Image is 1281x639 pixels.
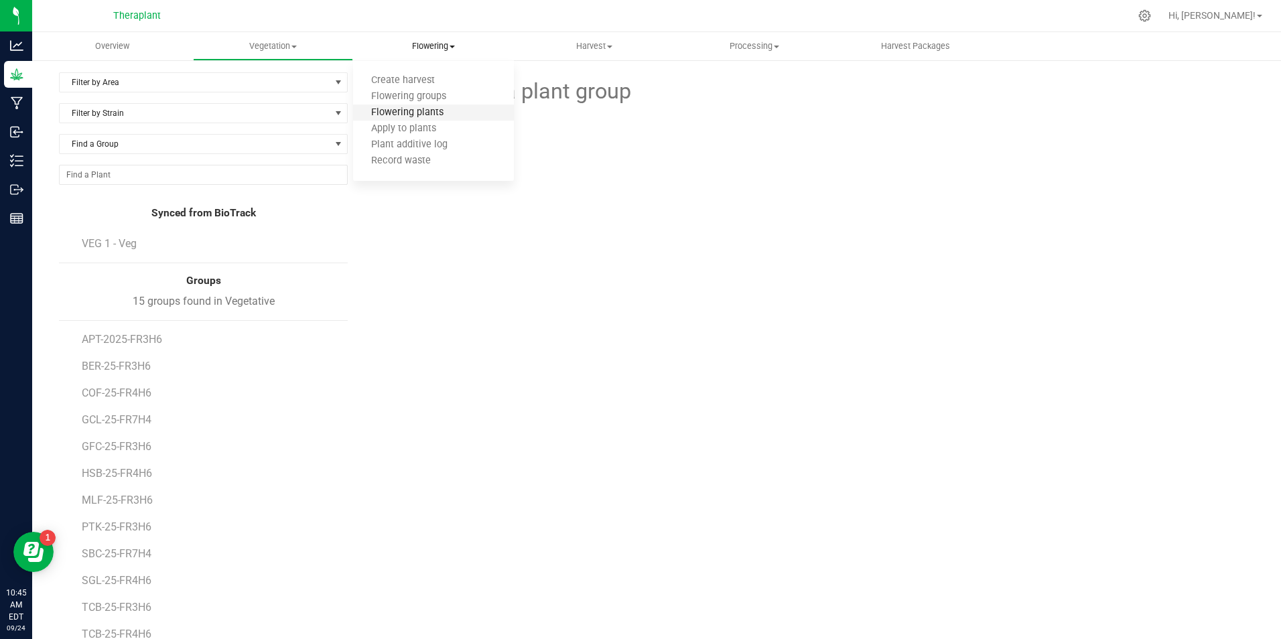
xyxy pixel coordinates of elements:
a: Processing [675,32,835,60]
p: 10:45 AM EDT [6,587,26,623]
inline-svg: Reports [10,212,23,225]
a: Flowering Create harvest Flowering groups Flowering plants Apply to plants Plant additive log Rec... [353,32,514,60]
span: Harvest [515,40,674,52]
span: Record waste [353,155,449,167]
span: Harvest Packages [863,40,968,52]
span: GFC-25-FR3H6 [82,440,151,453]
span: Find a Group [60,135,330,153]
span: Filter by Area [60,73,330,92]
span: Filter by Strain [60,104,330,123]
span: APT-2025-FR3H6 [82,333,162,346]
span: Flowering groups [353,91,464,102]
a: Overview [32,32,193,60]
inline-svg: Inventory [10,154,23,167]
span: Hi, [PERSON_NAME]! [1168,10,1256,21]
inline-svg: Analytics [10,39,23,52]
span: Flowering plants [353,107,462,119]
span: Flowering [353,40,514,52]
p: 09/24 [6,623,26,633]
span: SGL-25-FR4H6 [82,574,151,587]
span: Apply to plants [353,123,454,135]
inline-svg: Outbound [10,183,23,196]
span: Overview [77,40,147,52]
span: SBC-25-FR7H4 [82,547,151,560]
div: Manage settings [1136,9,1153,22]
a: Harvest [514,32,675,60]
a: Harvest Packages [835,32,996,60]
iframe: Resource center unread badge [40,530,56,546]
span: Processing [675,40,835,52]
span: TCB-25-FR3H6 [82,601,151,614]
span: VEG 1 - Veg [82,237,137,250]
span: HSB-25-FR4H6 [82,467,152,480]
span: select [330,73,347,92]
span: Create harvest [353,75,453,86]
div: Groups [59,273,348,289]
span: Theraplant [113,10,161,21]
span: Plant additive log [353,139,466,151]
span: PTK-25-FR3H6 [82,520,151,533]
span: BER-25-FR3H6 [82,360,151,372]
div: Synced from BioTrack [59,206,348,221]
inline-svg: Grow [10,68,23,81]
inline-svg: Inbound [10,125,23,139]
a: Vegetation [193,32,354,60]
inline-svg: Manufacturing [10,96,23,110]
span: COF-25-FR4H6 [82,386,151,399]
span: GCL-25-FR7H4 [82,413,151,426]
span: Vegetation [194,40,353,52]
div: 15 groups found in Vegetative [59,293,348,309]
span: MLF-25-FR3H6 [82,494,153,506]
input: NO DATA FOUND [60,165,347,184]
iframe: Resource center [13,532,54,572]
